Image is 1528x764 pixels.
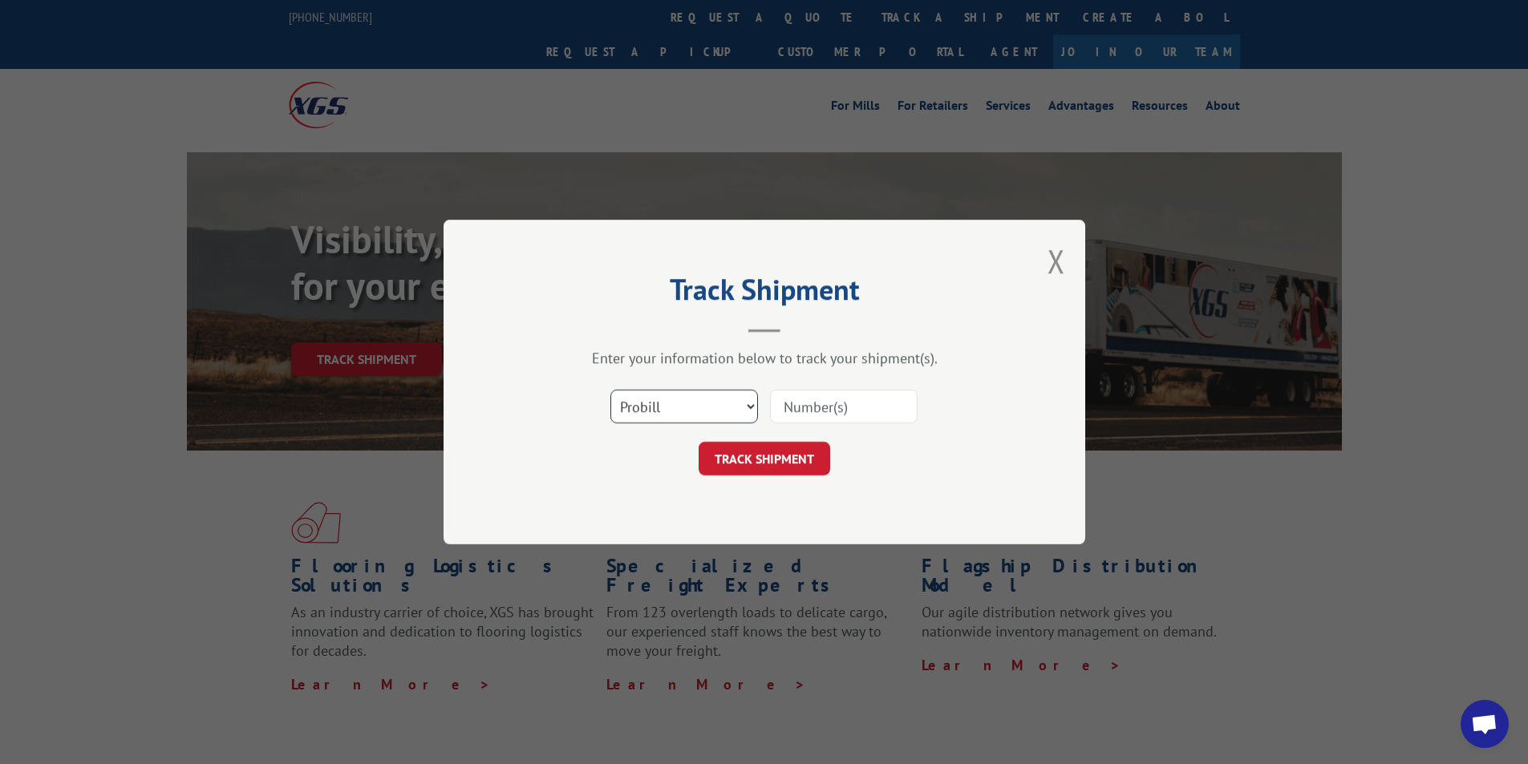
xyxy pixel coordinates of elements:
[524,278,1005,309] h2: Track Shipment
[1048,240,1065,282] button: Close modal
[770,390,918,423] input: Number(s)
[524,349,1005,367] div: Enter your information below to track your shipment(s).
[699,442,830,475] button: TRACK SHIPMENT
[1461,700,1509,748] div: Open chat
